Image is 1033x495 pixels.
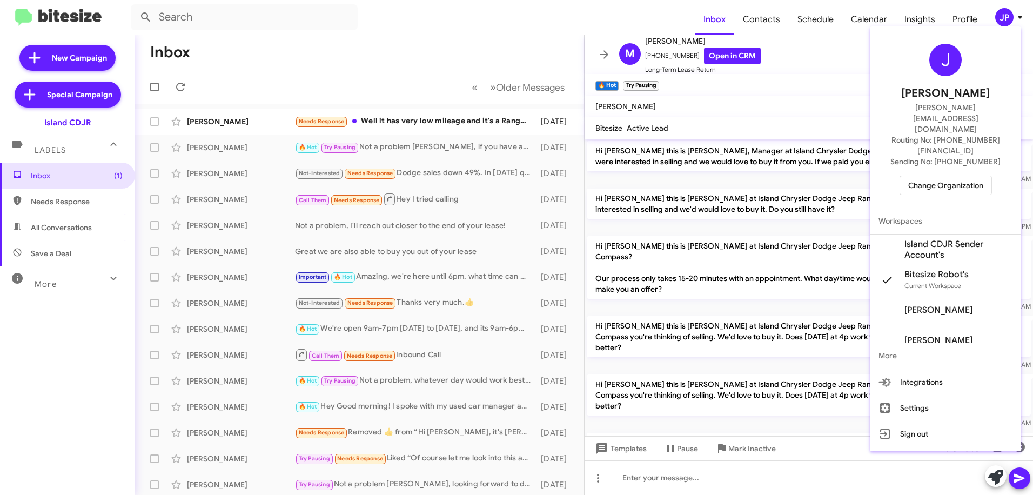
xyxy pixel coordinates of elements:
span: Workspaces [870,208,1021,234]
span: Island CDJR Sender Account's [904,239,1012,260]
span: Routing No: [PHONE_NUMBER][FINANCIAL_ID] [883,135,1008,156]
span: More [870,343,1021,369]
span: Sending No: [PHONE_NUMBER] [890,156,1001,167]
span: [PERSON_NAME] [904,335,972,346]
span: [PERSON_NAME] [904,305,972,316]
span: Current Workspace [904,282,961,290]
span: [PERSON_NAME] [901,85,990,102]
button: Change Organization [900,176,992,195]
button: Settings [870,395,1021,421]
button: Sign out [870,421,1021,447]
div: J [929,44,962,76]
button: Integrations [870,369,1021,395]
span: Change Organization [908,176,983,195]
span: [PERSON_NAME][EMAIL_ADDRESS][DOMAIN_NAME] [883,102,1008,135]
span: Bitesize Robot's [904,269,969,280]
